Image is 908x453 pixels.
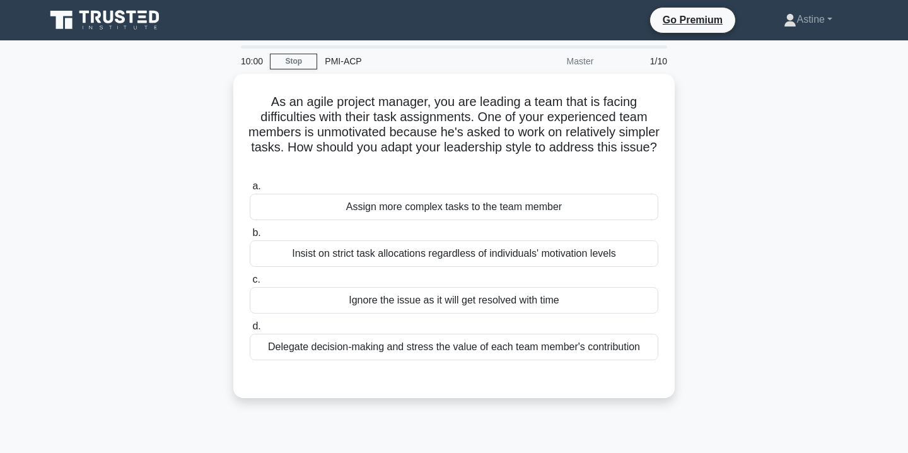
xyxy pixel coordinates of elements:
a: Go Premium [655,12,730,28]
div: Insist on strict task allocations regardless of individuals' motivation levels [250,240,658,267]
span: a. [252,180,260,191]
div: 1/10 [601,49,675,74]
h5: As an agile project manager, you are leading a team that is facing difficulties with their task a... [248,94,660,171]
a: Astine [754,7,863,32]
div: Master [491,49,601,74]
div: Assign more complex tasks to the team member [250,194,658,220]
span: d. [252,321,260,331]
a: Stop [270,54,317,69]
span: b. [252,227,260,238]
div: Ignore the issue as it will get resolved with time [250,287,658,314]
span: c. [252,274,260,285]
div: 10:00 [233,49,270,74]
div: PMI-ACP [317,49,491,74]
div: Delegate decision-making and stress the value of each team member's contribution [250,334,658,360]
